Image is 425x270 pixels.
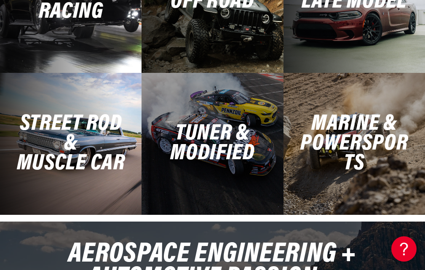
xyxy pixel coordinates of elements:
[283,73,425,214] a: Marine &Powersports
[170,124,255,164] h2: Tuner & Modified
[142,73,283,214] a: Tuner &Modified
[15,114,127,174] h2: Street Rod & Muscle Car
[298,114,410,174] h2: Marine & Powersports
